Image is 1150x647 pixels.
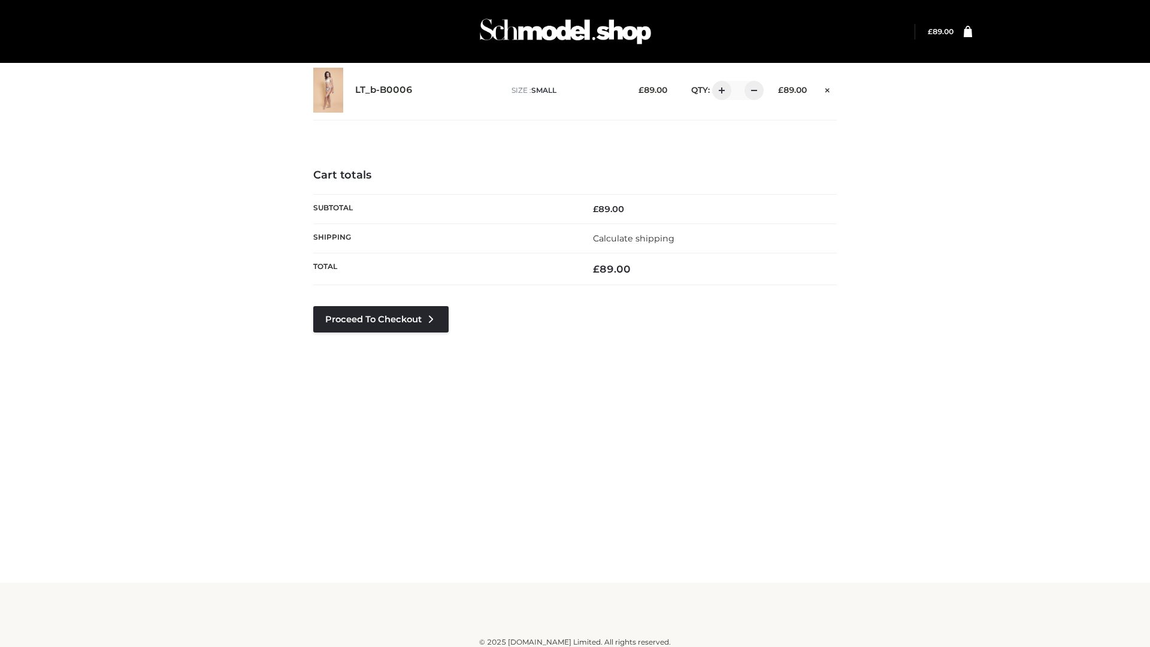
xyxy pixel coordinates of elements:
span: £ [638,85,644,95]
th: Subtotal [313,194,575,223]
span: £ [593,263,600,275]
a: Remove this item [819,81,837,96]
th: Total [313,253,575,285]
bdi: 89.00 [928,27,954,36]
th: Shipping [313,223,575,253]
h4: Cart totals [313,169,837,182]
div: QTY: [679,81,759,100]
bdi: 89.00 [593,204,624,214]
bdi: 89.00 [778,85,807,95]
span: £ [928,27,933,36]
p: size : [512,85,620,96]
img: Schmodel Admin 964 [476,8,655,55]
bdi: 89.00 [638,85,667,95]
span: £ [593,204,598,214]
a: LT_b-B0006 [355,84,413,96]
span: £ [778,85,783,95]
span: SMALL [531,86,556,95]
a: £89.00 [928,27,954,36]
a: Calculate shipping [593,233,674,244]
bdi: 89.00 [593,263,631,275]
a: Proceed to Checkout [313,306,449,332]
